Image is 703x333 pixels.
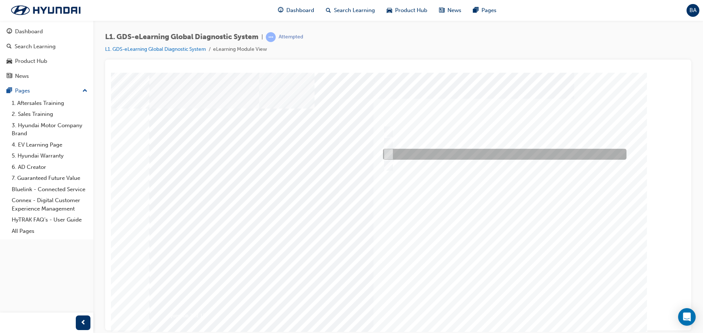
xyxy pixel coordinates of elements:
span: guage-icon [278,6,283,15]
a: Search Learning [3,40,90,53]
div: Open Intercom Messenger [678,308,696,326]
span: Search Learning [334,6,375,15]
button: Pages [3,84,90,98]
span: car-icon [7,58,12,65]
a: 3. Hyundai Motor Company Brand [9,120,90,139]
span: up-icon [82,86,88,96]
span: Product Hub [395,6,427,15]
a: 2. Sales Training [9,109,90,120]
span: News [447,6,461,15]
span: BA [689,6,696,15]
span: L1. GDS-eLearning Global Diagnostic System [105,33,258,41]
a: HyTRAK FAQ's - User Guide [9,214,90,226]
a: 4. EV Learning Page [9,139,90,151]
a: Product Hub [3,54,90,68]
div: Search Learning [15,42,56,51]
span: pages-icon [7,88,12,94]
li: eLearning Module View [213,45,267,54]
span: | [261,33,263,41]
div: Pages [15,87,30,95]
img: Trak [4,3,88,18]
span: search-icon [7,43,12,50]
a: guage-iconDashboard [272,3,320,18]
a: 1. Aftersales Training [9,98,90,109]
a: pages-iconPages [467,3,502,18]
a: L1. GDS-eLearning Global Diagnostic System [105,46,206,52]
a: 5. Hyundai Warranty [9,150,90,162]
div: Dashboard [15,27,43,36]
div: Attempted [279,34,303,41]
a: 7. Guaranteed Future Value [9,173,90,184]
div: Question 3 of 15 [57,237,101,248]
a: 6. AD Creator [9,162,90,173]
span: news-icon [7,73,12,80]
a: Bluelink - Connected Service [9,184,90,195]
span: prev-icon [81,318,86,328]
div: Product Hub [15,57,47,65]
a: News [3,69,90,83]
div: News [15,72,29,80]
button: DashboardSearch LearningProduct HubNews [3,23,90,84]
span: pages-icon [473,6,479,15]
span: Dashboard [286,6,314,15]
span: Pages [481,6,496,15]
button: BA [687,4,699,17]
a: car-iconProduct Hub [381,3,433,18]
a: Dashboard [3,25,90,38]
span: search-icon [326,6,331,15]
a: Connex - Digital Customer Experience Management [9,195,90,214]
a: All Pages [9,226,90,237]
a: news-iconNews [433,3,467,18]
span: car-icon [387,6,392,15]
span: learningRecordVerb_ATTEMPT-icon [266,32,276,42]
span: news-icon [439,6,445,15]
a: search-iconSearch Learning [320,3,381,18]
span: guage-icon [7,29,12,35]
